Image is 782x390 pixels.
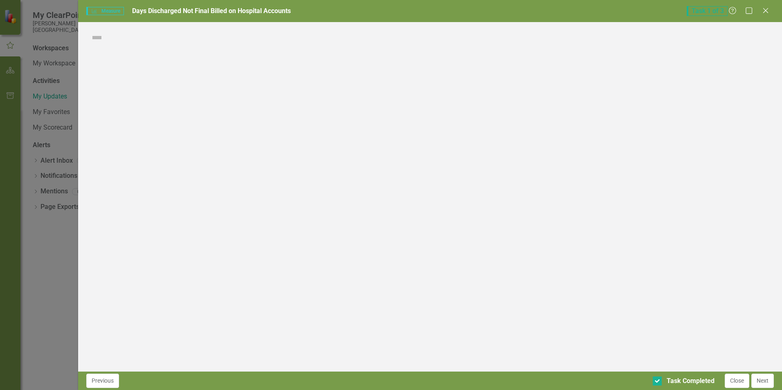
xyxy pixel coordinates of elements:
[86,374,119,388] button: Previous
[132,7,291,15] span: Days Discharged Not Final Billed on Hospital Accounts
[86,7,124,15] span: Measure
[687,6,728,16] span: Task 1 of 3
[90,31,103,44] img: Not Defined
[751,374,774,388] button: Next
[725,374,749,388] button: Close
[667,377,715,386] div: Task Completed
